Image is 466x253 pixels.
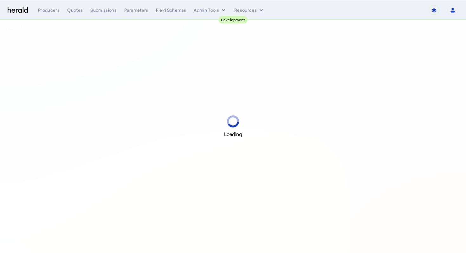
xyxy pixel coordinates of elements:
[234,7,264,13] button: Resources dropdown menu
[218,16,248,23] div: Development
[194,7,227,13] button: internal dropdown menu
[67,7,83,13] div: Quotes
[8,7,28,13] img: Herald Logo
[38,7,60,13] div: Producers
[156,7,186,13] div: Field Schemas
[90,7,117,13] div: Submissions
[124,7,148,13] div: Parameters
